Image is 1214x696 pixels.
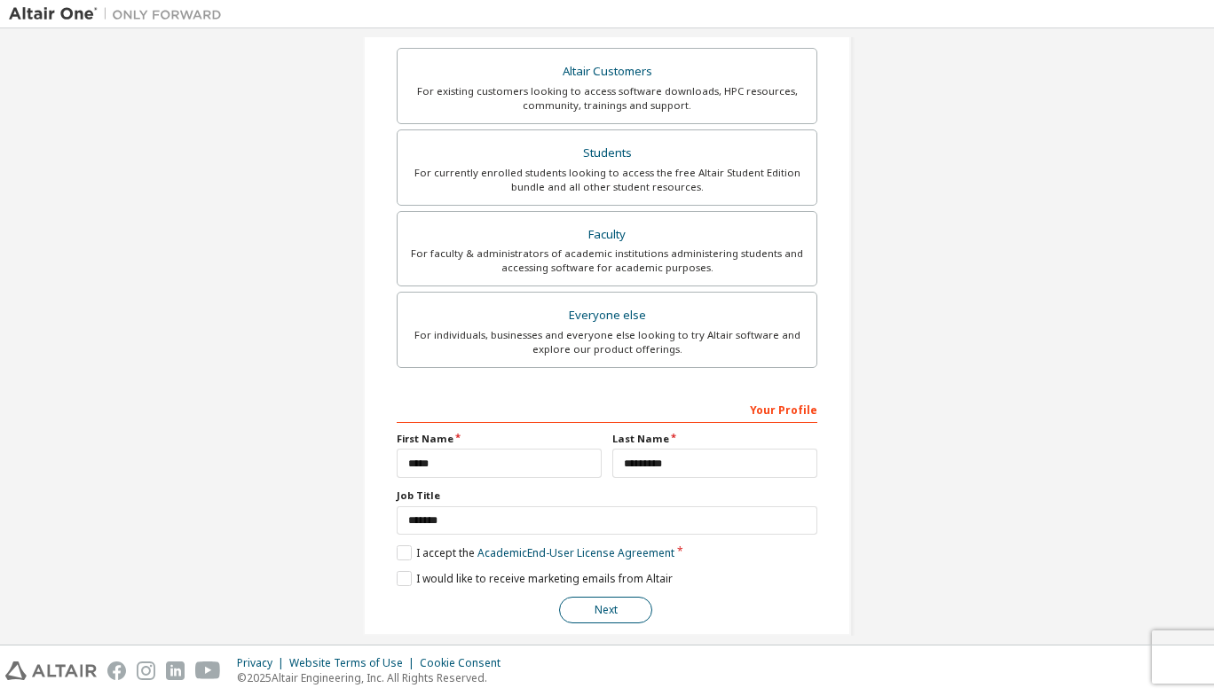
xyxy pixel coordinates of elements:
a: Academic End-User License Agreement [477,545,674,560]
div: For faculty & administrators of academic institutions administering students and accessing softwa... [408,246,806,275]
div: Faculty [408,223,806,247]
label: First Name [397,432,602,446]
img: altair_logo.svg [5,661,97,680]
label: Job Title [397,489,817,503]
label: I accept the [397,545,674,560]
div: Cookie Consent [420,656,511,670]
label: I would like to receive marketing emails from Altair [397,571,673,586]
p: © 2025 Altair Engineering, Inc. All Rights Reserved. [237,670,511,685]
div: Your Profile [397,395,817,423]
div: Privacy [237,656,289,670]
img: youtube.svg [195,661,221,680]
img: facebook.svg [107,661,126,680]
div: For individuals, businesses and everyone else looking to try Altair software and explore our prod... [408,328,806,356]
div: For existing customers looking to access software downloads, HPC resources, community, trainings ... [408,84,806,113]
img: Altair One [9,5,231,23]
button: Next [559,597,652,623]
label: Last Name [612,432,817,446]
div: Everyone else [408,303,806,328]
img: linkedin.svg [166,661,185,680]
div: Students [408,141,806,166]
div: Website Terms of Use [289,656,420,670]
div: Altair Customers [408,59,806,84]
div: For currently enrolled students looking to access the free Altair Student Edition bundle and all ... [408,166,806,194]
img: instagram.svg [137,661,155,680]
